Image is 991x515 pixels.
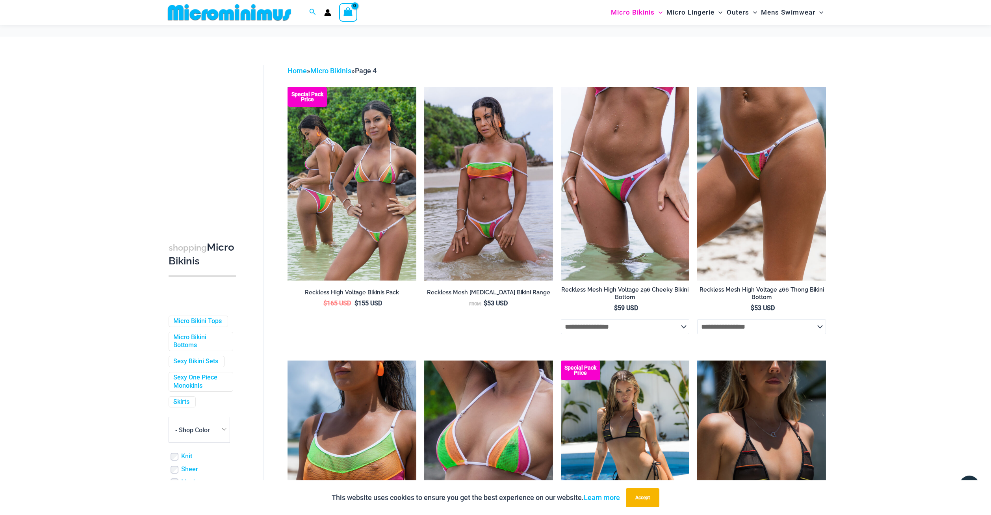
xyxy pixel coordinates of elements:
a: View Shopping Cart, empty [339,3,357,21]
span: - Shop Color [169,417,230,443]
span: $ [323,299,327,307]
a: Micro LingerieMenu ToggleMenu Toggle [664,2,724,22]
span: Micro Bikinis [611,2,655,22]
a: Reckless Mesh High Voltage 466 Thong Bikini Bottom [697,286,826,304]
a: Reckless Mesh High Voltage 296 Cheeky Bikini Bottom [561,286,690,304]
a: Reckless Mesh High Voltage Bikini Pack Reckless Mesh High Voltage 306 Tri Top 466 Thong 04Reckles... [288,87,416,280]
span: $ [484,299,487,307]
a: Micro Bikini Tops [173,317,222,325]
h2: Reckless Mesh High Voltage 296 Cheeky Bikini Bottom [561,286,690,301]
a: Reckless Mesh [MEDICAL_DATA] Bikini Range [424,289,553,299]
a: Mens SwimwearMenu ToggleMenu Toggle [759,2,825,22]
h2: Reckless High Voltage Bikinis Pack [288,289,416,296]
a: Micro BikinisMenu ToggleMenu Toggle [609,2,664,22]
span: Outers [727,2,749,22]
bdi: 53 USD [751,304,775,312]
span: $ [614,304,618,312]
a: Micro Bikinis [310,67,351,75]
bdi: 53 USD [484,299,508,307]
span: - Shop Color [169,417,230,442]
a: Sexy One Piece Monokinis [173,374,227,390]
button: Accept [626,488,659,507]
img: Reckless Mesh High Voltage 466 Thong 01 [697,87,826,280]
span: Menu Toggle [655,2,663,22]
b: Special Pack Price [561,365,600,376]
a: Learn more [584,493,620,502]
h2: Reckless Mesh High Voltage 466 Thong Bikini Bottom [697,286,826,301]
a: Sexy Bikini Sets [173,357,218,366]
a: Account icon link [324,9,331,16]
span: Menu Toggle [714,2,722,22]
b: Special Pack Price [288,92,327,102]
a: Search icon link [309,7,316,17]
span: Mens Swimwear [761,2,815,22]
span: $ [751,304,754,312]
a: OutersMenu ToggleMenu Toggle [725,2,759,22]
a: Reckless Mesh High Voltage 296 Cheeky 01Reckless Mesh High Voltage 3480 Crop Top 296 Cheeky 04Rec... [561,87,690,280]
span: shopping [169,243,207,253]
a: Skirts [173,398,189,406]
a: Knit [181,452,192,461]
span: Page 4 [355,67,377,75]
bdi: 165 USD [323,299,351,307]
span: Menu Toggle [815,2,823,22]
img: Reckless Mesh High Voltage 296 Cheeky 01 [561,87,690,280]
bdi: 155 USD [354,299,382,307]
span: $ [354,299,358,307]
a: Mesh [181,478,197,487]
a: Reckless High Voltage Bikinis Pack [288,289,416,299]
iframe: TrustedSite Certified [169,59,239,216]
bdi: 59 USD [614,304,638,312]
a: Reckless Mesh High Voltage 3480 Crop Top 296 Cheeky 06Reckless Mesh High Voltage 3480 Crop Top 46... [424,87,553,280]
img: Reckless Mesh High Voltage Bikini Pack [288,87,416,280]
img: MM SHOP LOGO FLAT [165,4,294,21]
span: From: [469,301,482,307]
img: Reckless Mesh High Voltage 3480 Crop Top 296 Cheeky 06 [424,87,553,280]
a: Reckless Mesh High Voltage 466 Thong 01Reckless Mesh High Voltage 3480 Crop Top 466 Thong 01Reckl... [697,87,826,280]
a: Micro Bikini Bottoms [173,333,227,350]
span: » » [288,67,377,75]
span: Menu Toggle [749,2,757,22]
h3: Micro Bikinis [169,241,236,268]
span: Micro Lingerie [666,2,714,22]
h2: Reckless Mesh [MEDICAL_DATA] Bikini Range [424,289,553,296]
nav: Site Navigation [608,1,826,24]
a: Sheer [181,465,198,474]
p: This website uses cookies to ensure you get the best experience on our website. [332,492,620,504]
span: - Shop Color [175,426,210,434]
a: Home [288,67,307,75]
